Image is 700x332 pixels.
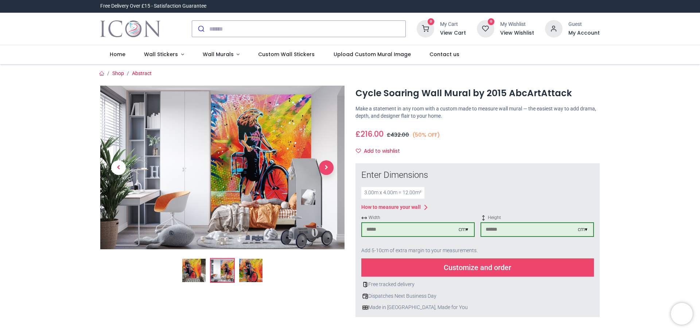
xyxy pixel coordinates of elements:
[144,51,178,58] span: Wall Stickers
[488,18,495,25] sup: 0
[110,51,125,58] span: Home
[361,215,475,221] span: Width
[355,87,600,99] h1: Cycle Soaring Wall Mural by 2015 AbcArtAttack
[568,30,600,37] a: My Account
[500,30,534,37] a: View Wishlist
[355,129,384,139] span: £
[192,21,209,37] button: Submit
[671,303,693,325] iframe: Brevo live chat
[100,110,137,224] a: Previous
[361,129,384,139] span: 216.00
[100,3,206,10] div: Free Delivery Over £15 - Satisfaction Guarantee
[182,259,206,282] img: Cycle Soaring Wall Mural by 2015 AbcArtAttack
[578,226,587,233] div: cm ▾
[361,293,594,300] div: Dispatches Next Business Day
[361,204,421,211] div: How to measure your wall
[362,305,368,310] img: uk
[334,51,411,58] span: Upload Custom Mural Image
[211,259,234,282] img: WS-69858-02
[239,259,262,282] img: WS-69858-03
[477,26,494,31] a: 0
[100,19,160,39] img: Icon Wall Stickers
[429,51,459,58] span: Contact us
[440,30,466,37] a: View Cart
[258,51,315,58] span: Custom Wall Stickers
[111,160,126,175] span: Previous
[428,18,435,25] sup: 0
[361,243,594,259] div: Add 5-10cm of extra margin to your measurements.
[500,21,534,28] div: My Wishlist
[447,3,600,10] iframe: Customer reviews powered by Trustpilot
[132,70,152,76] a: Abstract
[319,160,334,175] span: Next
[112,70,124,76] a: Shop
[390,131,409,138] span: 432.00
[361,169,594,181] div: Enter Dimensions
[193,45,249,64] a: Wall Murals
[135,45,193,64] a: Wall Stickers
[361,281,594,288] div: Free tracked delivery
[361,187,424,199] div: 3.00 m x 4.00 m = 12.00 m²
[459,226,468,233] div: cm ▾
[356,148,361,153] i: Add to wishlist
[387,131,409,138] span: £
[308,110,345,224] a: Next
[355,105,600,120] p: Make a statement in any room with a custom made to measure wall mural — the easiest way to add dr...
[361,304,594,311] div: Made in [GEOGRAPHIC_DATA], Made for You
[412,131,440,139] small: (50% OFF)
[355,145,406,157] button: Add to wishlistAdd to wishlist
[481,215,594,221] span: Height
[417,26,434,31] a: 0
[203,51,234,58] span: Wall Murals
[568,21,600,28] div: Guest
[440,21,466,28] div: My Cart
[100,19,160,39] a: Logo of Icon Wall Stickers
[361,258,594,277] div: Customize and order
[100,86,345,249] img: WS-69858-02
